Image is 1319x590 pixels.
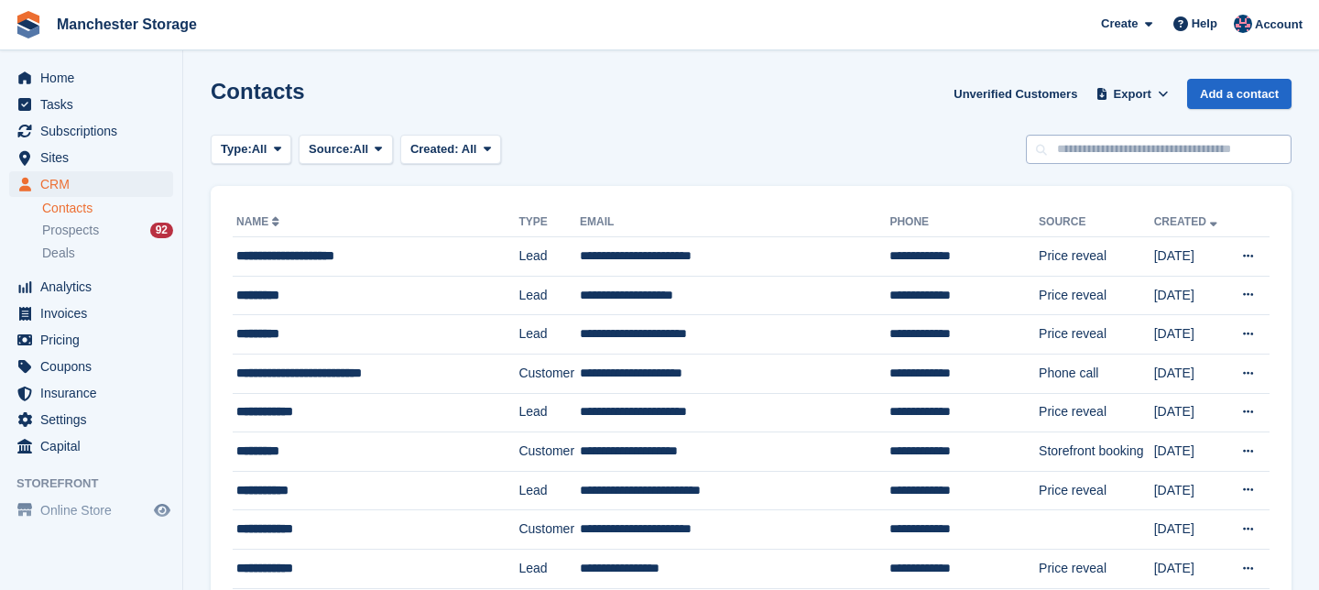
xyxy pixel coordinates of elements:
a: menu [9,145,173,170]
span: All [462,142,477,156]
span: Type: [221,140,252,158]
button: Source: All [299,135,393,165]
span: Online Store [40,497,150,523]
a: Created [1154,215,1221,228]
td: [DATE] [1154,276,1227,315]
span: Coupons [40,354,150,379]
th: Type [518,208,580,237]
td: Lead [518,276,580,315]
a: Unverified Customers [946,79,1085,109]
span: Home [40,65,150,91]
a: menu [9,118,173,144]
td: Customer [518,432,580,472]
td: Price reveal [1039,549,1154,588]
td: [DATE] [1154,393,1227,432]
td: Lead [518,237,580,277]
a: menu [9,497,173,523]
td: Price reveal [1039,471,1154,510]
span: Prospects [42,222,99,239]
h1: Contacts [211,79,305,104]
span: Sites [40,145,150,170]
span: Capital [40,433,150,459]
td: Phone call [1039,354,1154,393]
td: Customer [518,510,580,550]
img: stora-icon-8386f47178a22dfd0bd8f6a31ec36ba5ce8667c1dd55bd0f319d3a0aa187defe.svg [15,11,42,38]
td: [DATE] [1154,432,1227,472]
td: [DATE] [1154,471,1227,510]
span: Deals [42,245,75,262]
td: Storefront booking [1039,432,1154,472]
span: Account [1255,16,1303,34]
span: Source: [309,140,353,158]
span: Invoices [40,300,150,326]
a: Manchester Storage [49,9,204,39]
td: [DATE] [1154,237,1227,277]
td: Lead [518,315,580,355]
th: Phone [889,208,1039,237]
th: Source [1039,208,1154,237]
a: menu [9,380,173,406]
td: Price reveal [1039,237,1154,277]
span: CRM [40,171,150,197]
span: Pricing [40,327,150,353]
a: menu [9,92,173,117]
span: Settings [40,407,150,432]
a: Preview store [151,499,173,521]
a: menu [9,407,173,432]
span: Tasks [40,92,150,117]
td: Price reveal [1039,276,1154,315]
td: Lead [518,549,580,588]
td: Price reveal [1039,315,1154,355]
span: All [252,140,267,158]
a: menu [9,433,173,459]
a: Name [236,215,283,228]
span: Export [1114,85,1151,104]
button: Type: All [211,135,291,165]
a: menu [9,327,173,353]
a: menu [9,300,173,326]
td: Price reveal [1039,393,1154,432]
span: Help [1192,15,1217,33]
span: Storefront [16,475,182,493]
td: Lead [518,393,580,432]
a: menu [9,171,173,197]
span: Created: [410,142,459,156]
span: All [354,140,369,158]
td: Customer [518,354,580,393]
a: menu [9,65,173,91]
a: Contacts [42,200,173,217]
a: menu [9,354,173,379]
span: Insurance [40,380,150,406]
th: Email [580,208,889,237]
td: [DATE] [1154,354,1227,393]
div: 92 [150,223,173,238]
a: menu [9,274,173,300]
td: [DATE] [1154,510,1227,550]
td: [DATE] [1154,549,1227,588]
span: Create [1101,15,1138,33]
span: Analytics [40,274,150,300]
a: Add a contact [1187,79,1292,109]
a: Prospects 92 [42,221,173,240]
td: [DATE] [1154,315,1227,355]
button: Export [1092,79,1172,109]
span: Subscriptions [40,118,150,144]
td: Lead [518,471,580,510]
a: Deals [42,244,173,263]
button: Created: All [400,135,501,165]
